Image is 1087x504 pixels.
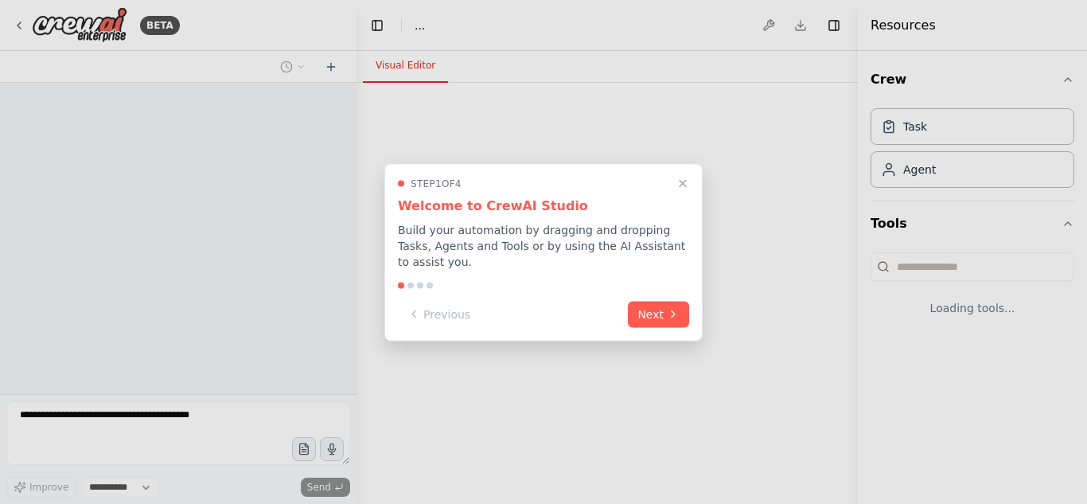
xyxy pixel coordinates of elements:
button: Hide left sidebar [366,14,388,37]
h3: Welcome to CrewAI Studio [398,196,689,215]
button: Next [628,301,689,327]
p: Build your automation by dragging and dropping Tasks, Agents and Tools or by using the AI Assista... [398,221,689,269]
button: Previous [398,301,480,327]
span: Step 1 of 4 [411,177,462,189]
button: Close walkthrough [673,174,692,193]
